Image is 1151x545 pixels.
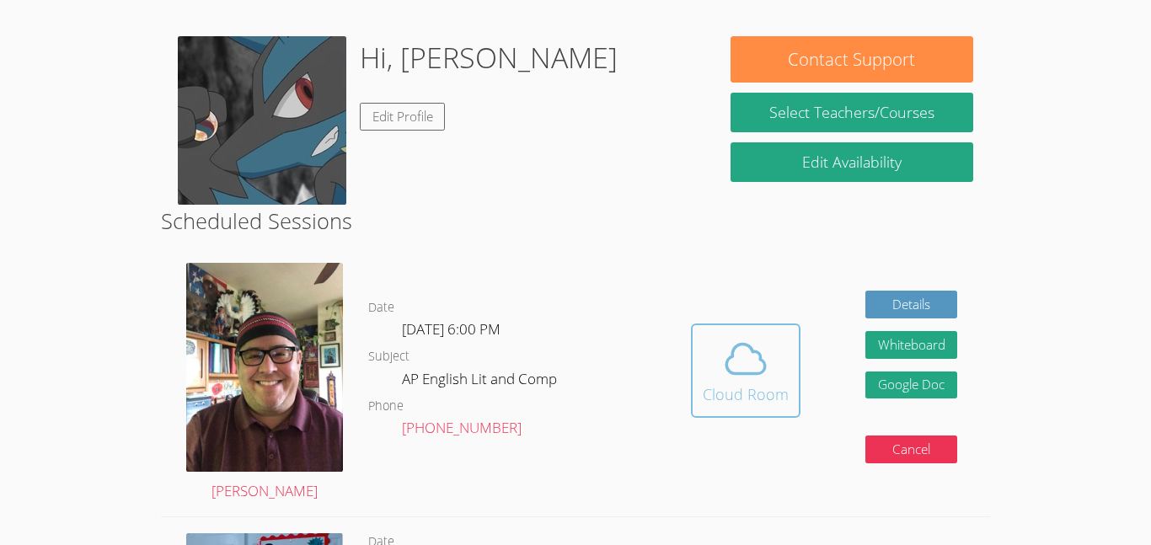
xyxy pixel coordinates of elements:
[161,205,990,237] h2: Scheduled Sessions
[186,263,343,504] a: [PERSON_NAME]
[703,382,789,406] div: Cloud Room
[368,396,404,417] dt: Phone
[368,346,410,367] dt: Subject
[402,367,560,396] dd: AP English Lit and Comp
[691,323,800,418] button: Cloud Room
[731,93,973,132] a: Select Teachers/Courses
[402,319,501,339] span: [DATE] 6:00 PM
[402,418,522,437] a: [PHONE_NUMBER]
[368,297,394,318] dt: Date
[731,36,973,83] button: Contact Support
[731,142,973,182] a: Edit Availability
[178,36,346,205] img: actor-ash-s-lucario-850204_large.jpg
[360,36,618,79] h1: Hi, [PERSON_NAME]
[865,371,958,399] a: Google Doc
[865,331,958,359] button: Whiteboard
[865,435,958,463] button: Cancel
[360,103,446,131] a: Edit Profile
[865,291,958,318] a: Details
[186,263,343,472] img: avatar.png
